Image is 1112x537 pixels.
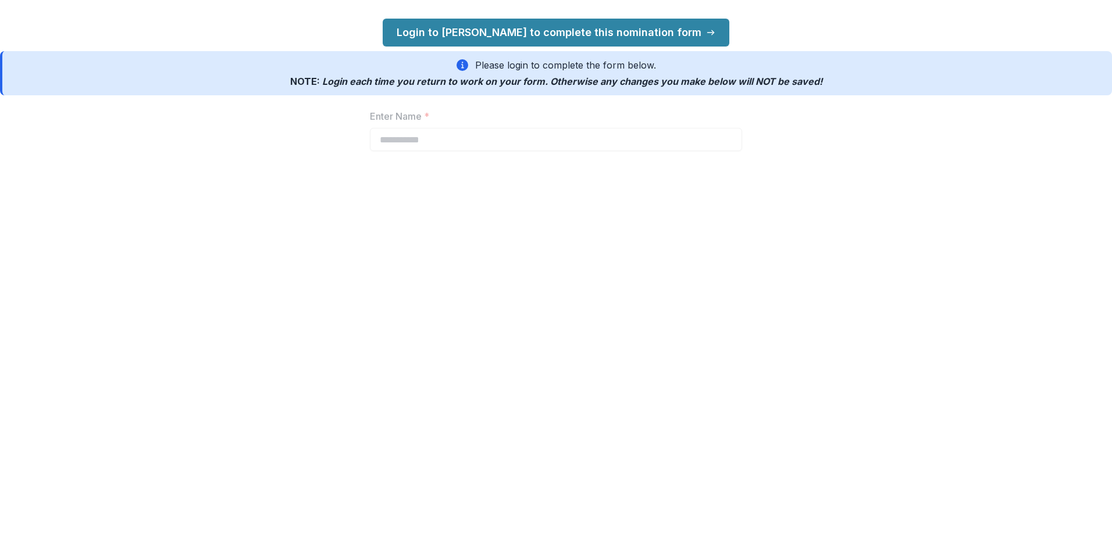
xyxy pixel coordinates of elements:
[475,58,656,72] p: Please login to complete the form below.
[370,109,735,123] label: Enter Name
[322,76,822,87] span: Login each time you return to work on your form. Otherwise any changes you make below will be saved!
[755,76,775,87] span: NOT
[290,74,822,88] p: NOTE:
[383,19,729,46] a: Login to [PERSON_NAME] to complete this nomination form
